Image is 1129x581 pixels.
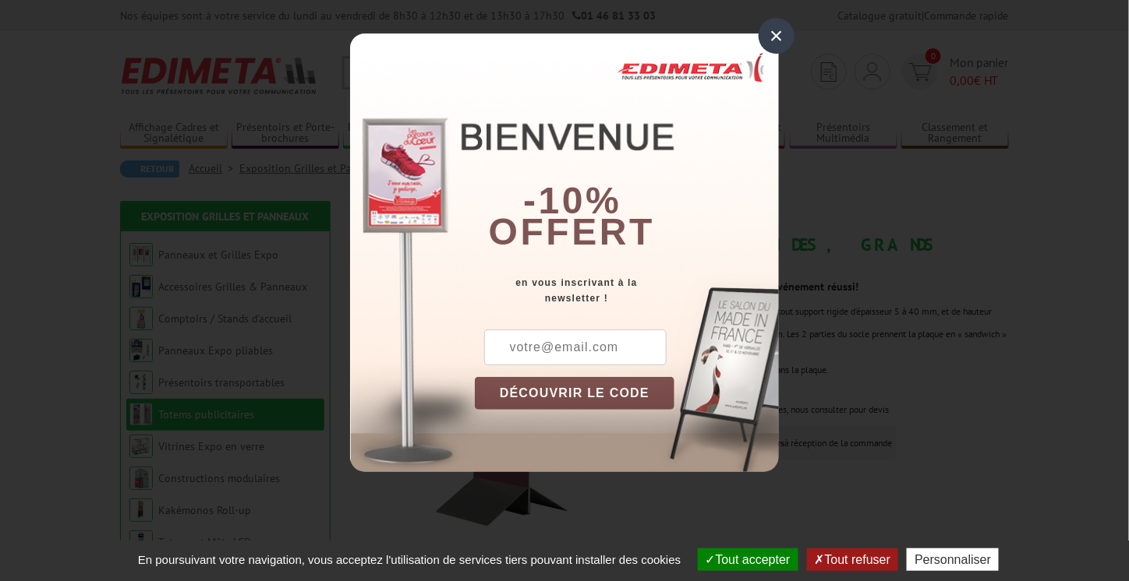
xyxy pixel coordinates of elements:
div: en vous inscrivant à la newsletter ! [475,275,779,306]
div: × [759,18,795,54]
span: En poursuivant votre navigation, vous acceptez l'utilisation de services tiers pouvant installer ... [130,553,689,566]
button: Tout refuser [807,548,898,571]
button: Tout accepter [698,548,798,571]
input: votre@email.com [484,329,667,365]
font: offert [489,211,656,252]
button: Personnaliser (fenêtre modale) [907,548,999,571]
button: DÉCOUVRIR LE CODE [475,377,674,410]
b: -10% [523,180,621,221]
